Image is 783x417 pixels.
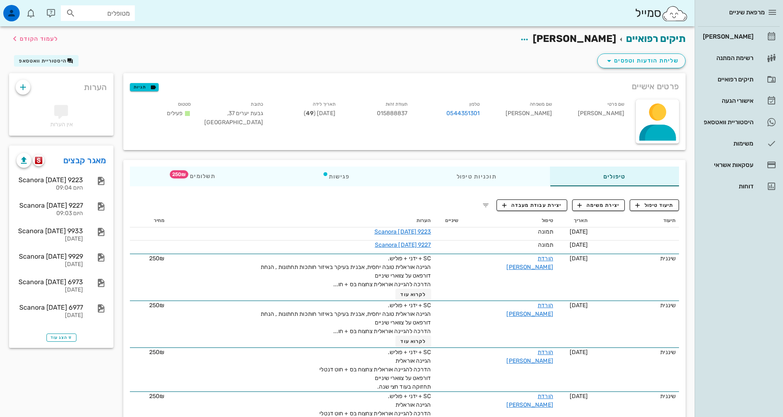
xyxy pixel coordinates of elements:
[630,199,679,211] button: תיעוד טיפול
[386,102,408,107] small: תעודת זהות
[403,167,550,186] div: תוכניות טיפול
[698,112,780,132] a: היסטוריית וואטסאפ
[16,227,83,235] div: Scanora [DATE] 9933
[400,292,426,297] span: לקרוא עוד
[395,289,431,300] button: לקרוא עוד
[698,134,780,153] a: משימות
[16,210,83,217] div: היום 09:03
[557,214,591,227] th: תאריך
[446,109,480,118] a: 0544351301
[594,392,676,401] div: שיננית
[701,55,753,61] div: רשימת המתנה
[9,73,113,97] div: הערות
[635,5,688,22] div: סמייל
[701,119,753,125] div: היסטוריית וואטסאפ
[130,83,159,91] button: תגיות
[20,35,58,42] span: לעמוד הקודם
[538,228,553,235] span: תמונה
[16,202,83,209] div: Scanora [DATE] 9227
[16,176,83,184] div: Scanora [DATE] 9223
[591,214,679,227] th: תיעוד
[16,303,83,311] div: Scanora [DATE] 6977
[497,199,567,211] button: יצירת עבודת מעבדה
[16,261,83,268] div: [DATE]
[10,31,58,46] button: לעמוד הקודם
[168,214,434,227] th: הערות
[701,76,753,83] div: תיקים רפואיים
[304,110,335,117] span: [DATE] ( )
[502,202,561,209] span: יצירת עבודת מעבדה
[227,110,229,117] span: ,
[251,102,263,107] small: כתובת
[149,255,164,262] span: 250₪
[375,241,431,248] a: Scanora [DATE] 9227
[50,121,73,128] span: אין הערות
[377,110,408,117] span: 015888837
[313,102,335,107] small: תאריך לידה
[374,228,431,235] a: Scanora [DATE] 9223
[183,174,215,179] span: תשלומים
[130,214,168,227] th: מחיר
[594,301,676,310] div: שיננית
[594,254,676,263] div: שיננית
[506,302,553,317] a: הורדת [PERSON_NAME]
[597,53,686,68] button: שליחת הודעות וטפסים
[486,98,559,132] div: [PERSON_NAME]
[462,214,557,227] th: טיפול
[149,349,164,356] span: 250₪
[661,5,688,22] img: SmileCloud logo
[698,27,780,46] a: [PERSON_NAME]
[400,338,426,344] span: לקרוא עוד
[63,154,106,167] a: מאגר קבצים
[701,183,753,190] div: דוחות
[701,97,753,104] div: אישורי הגעה
[434,214,462,227] th: שיניים
[604,56,679,66] span: שליחת הודעות וטפסים
[227,110,263,117] span: גבעת יערים 37
[261,255,431,288] span: SC + ידני + פוליש. הגיינה אוראלית טובה יחסית, אבנית בעיקר באיזור חותכות תחתונות , הנחת דורפאט על ...
[46,334,76,342] button: הצג עוד
[530,102,552,107] small: שם משפחה
[698,176,780,196] a: דוחות
[533,33,616,44] span: [PERSON_NAME]
[626,33,686,44] a: תיקים רפואיים
[698,48,780,68] a: רשימת המתנה
[16,236,83,243] div: [DATE]
[16,185,83,192] div: היום 09:04
[24,7,29,12] span: תג
[570,349,588,356] span: [DATE]
[698,69,780,89] a: תיקים רפואיים
[550,167,679,186] div: טיפולים
[16,312,83,319] div: [DATE]
[33,155,44,166] button: scanora logo
[35,157,43,164] img: scanora logo
[594,348,676,357] div: שיננית
[559,98,631,132] div: [PERSON_NAME]
[16,253,83,260] div: Scanora [DATE] 9929
[729,9,765,16] span: מרפאת שיניים
[306,110,314,117] strong: 49
[538,241,553,248] span: תמונה
[570,228,588,235] span: [DATE]
[167,110,183,117] span: פעילים
[572,199,625,211] button: יצירת משימה
[701,162,753,168] div: עסקאות אשראי
[149,393,164,400] span: 250₪
[395,336,431,347] button: לקרוא עוד
[16,278,83,286] div: Scanora [DATE] 6973
[149,302,164,309] span: 250₪
[261,302,431,335] span: SC + ידני + פוליש. הגיינה אוראלית טובה יחסית, אבנית בעיקר באיזור חותכות תחתונות , הנחת דורפאט על ...
[570,241,588,248] span: [DATE]
[19,58,67,64] span: היסטוריית וואטסאפ
[570,393,588,400] span: [DATE]
[506,349,553,364] a: הורדת [PERSON_NAME]
[632,80,679,93] span: פרטים אישיים
[178,102,191,107] small: סטטוס
[701,33,753,40] div: [PERSON_NAME]
[506,255,553,271] a: הורדת [PERSON_NAME]
[469,102,480,107] small: טלפון
[14,55,79,67] button: היסטוריית וואטסאפ
[204,119,263,126] span: [GEOGRAPHIC_DATA]
[701,140,753,147] div: משימות
[134,83,155,91] span: תגיות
